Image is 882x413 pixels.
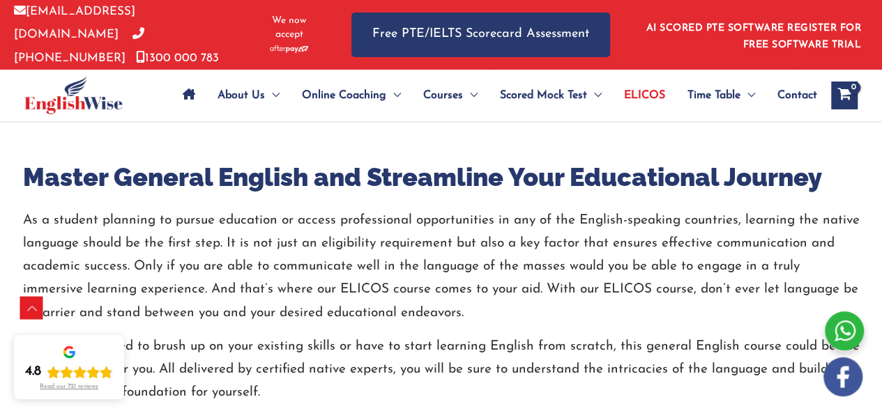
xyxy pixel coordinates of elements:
aside: Header Widget 1 [638,12,868,57]
span: Menu Toggle [386,71,401,120]
p: Whether you need to brush up on your existing skills or have to start learning English from scrat... [23,335,860,405]
a: Online CoachingMenu Toggle [291,71,412,120]
span: Menu Toggle [265,71,280,120]
span: Time Table [687,71,740,120]
a: CoursesMenu Toggle [412,71,489,120]
span: Courses [423,71,463,120]
img: cropped-ew-logo [24,76,123,114]
span: Menu Toggle [740,71,755,120]
img: Afterpay-Logo [270,45,308,53]
span: Contact [777,71,817,120]
span: We now accept [261,14,317,42]
img: white-facebook.png [823,357,862,396]
span: Menu Toggle [463,71,478,120]
a: Free PTE/IELTS Scorecard Assessment [351,13,610,56]
a: 1300 000 783 [136,52,219,64]
span: ELICOS [624,71,665,120]
span: Menu Toggle [587,71,602,120]
a: View Shopping Cart, empty [831,81,858,109]
a: AI SCORED PTE SOFTWARE REGISTER FOR FREE SOFTWARE TRIAL [646,23,862,50]
div: Read our 721 reviews [40,383,98,391]
a: ELICOS [613,71,676,120]
a: Time TableMenu Toggle [676,71,766,120]
span: About Us [218,71,265,120]
span: Scored Mock Test [500,71,587,120]
a: Scored Mock TestMenu Toggle [489,71,613,120]
nav: Site Navigation: Main Menu [172,71,817,120]
p: As a student planning to pursue education or access professional opportunities in any of the Engl... [23,209,860,325]
span: Online Coaching [302,71,386,120]
div: Rating: 4.8 out of 5 [25,364,113,380]
a: Contact [766,71,817,120]
a: [EMAIL_ADDRESS][DOMAIN_NAME] [14,6,135,40]
div: 4.8 [25,364,41,380]
h2: Master General English and Streamline Your Educational Journey [23,161,860,194]
a: [PHONE_NUMBER] [14,29,144,63]
a: About UsMenu Toggle [206,71,291,120]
